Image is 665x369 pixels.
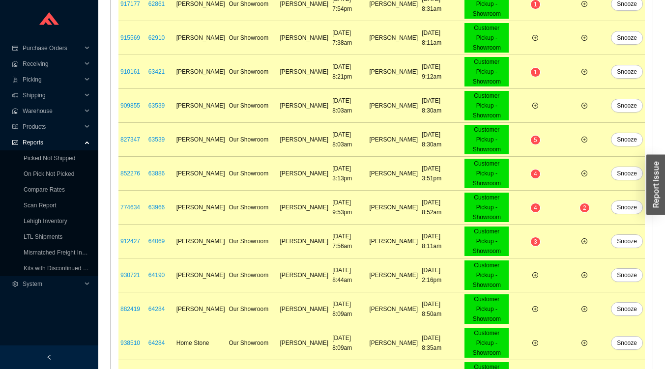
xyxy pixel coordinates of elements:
[23,40,82,56] span: Purchase Orders
[534,238,537,245] span: 3
[120,0,140,7] a: 917177
[583,204,586,211] span: 2
[24,170,74,177] a: On Pick Not Picked
[534,1,537,8] span: 1
[148,204,165,211] a: 63966
[464,23,509,53] div: Customer Pickup - Showroom
[278,292,331,326] td: [PERSON_NAME]
[534,69,537,76] span: 1
[531,203,540,212] sup: 4
[581,340,587,346] span: plus-circle
[534,137,537,143] span: 5
[611,268,643,282] button: Snooze
[611,302,643,316] button: Snooze
[581,1,587,7] span: plus-circle
[581,306,587,312] span: plus-circle
[148,170,165,177] a: 63886
[464,125,509,154] div: Customer Pickup - Showroom
[227,225,278,258] td: Our Showroom
[368,55,420,89] td: [PERSON_NAME]
[330,21,367,55] td: [DATE] 7:38am
[148,0,165,7] a: 62861
[174,55,227,89] td: [PERSON_NAME]
[464,294,509,324] div: Customer Pickup - Showroom
[23,103,82,119] span: Warehouse
[368,123,420,157] td: [PERSON_NAME]
[227,258,278,292] td: Our Showroom
[24,186,65,193] a: Compare Rates
[617,33,637,43] span: Snooze
[46,354,52,360] span: left
[148,68,165,75] a: 63421
[617,202,637,212] span: Snooze
[148,340,165,346] a: 64284
[330,258,367,292] td: [DATE] 8:44am
[420,21,463,55] td: [DATE] 8:11am
[368,326,420,360] td: [PERSON_NAME]
[368,21,420,55] td: [PERSON_NAME]
[420,123,463,157] td: [DATE] 8:30am
[148,136,165,143] a: 63539
[617,270,637,280] span: Snooze
[534,170,537,177] span: 4
[148,34,165,41] a: 62910
[464,57,509,86] div: Customer Pickup - Showroom
[581,137,587,142] span: plus-circle
[532,103,538,109] span: plus-circle
[24,233,62,240] a: LTL Shipments
[617,338,637,348] span: Snooze
[464,227,509,256] div: Customer Pickup - Showroom
[330,326,367,360] td: [DATE] 8:09am
[617,67,637,77] span: Snooze
[278,258,331,292] td: [PERSON_NAME]
[617,101,637,111] span: Snooze
[531,68,540,77] sup: 1
[120,170,140,177] a: 852276
[174,157,227,191] td: [PERSON_NAME]
[330,225,367,258] td: [DATE] 7:56am
[464,193,509,222] div: Customer Pickup - Showroom
[24,265,97,272] a: Kits with Discontinued Parts
[278,326,331,360] td: [PERSON_NAME]
[368,157,420,191] td: [PERSON_NAME]
[278,89,331,123] td: [PERSON_NAME]
[174,89,227,123] td: [PERSON_NAME]
[120,272,140,279] a: 930721
[120,102,140,109] a: 909855
[581,69,587,75] span: plus-circle
[420,292,463,326] td: [DATE] 8:50am
[420,191,463,225] td: [DATE] 8:52am
[227,21,278,55] td: Our Showroom
[227,326,278,360] td: Our Showroom
[23,276,82,292] span: System
[531,170,540,178] sup: 4
[120,238,140,245] a: 912427
[532,35,538,41] span: plus-circle
[581,272,587,278] span: plus-circle
[581,35,587,41] span: plus-circle
[420,157,463,191] td: [DATE] 3:51pm
[23,119,82,135] span: Products
[227,89,278,123] td: Our Showroom
[330,157,367,191] td: [DATE] 3:13pm
[120,34,140,41] a: 915569
[227,292,278,326] td: Our Showroom
[174,258,227,292] td: [PERSON_NAME]
[611,167,643,180] button: Snooze
[278,55,331,89] td: [PERSON_NAME]
[532,340,538,346] span: plus-circle
[120,136,140,143] a: 827347
[120,68,140,75] a: 910161
[148,306,165,312] a: 64284
[611,133,643,146] button: Snooze
[23,135,82,150] span: Reports
[420,326,463,360] td: [DATE] 8:35am
[23,72,82,87] span: Picking
[278,191,331,225] td: [PERSON_NAME]
[534,204,537,211] span: 4
[148,102,165,109] a: 63539
[580,203,589,212] sup: 2
[368,292,420,326] td: [PERSON_NAME]
[23,87,82,103] span: Shipping
[420,89,463,123] td: [DATE] 8:30am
